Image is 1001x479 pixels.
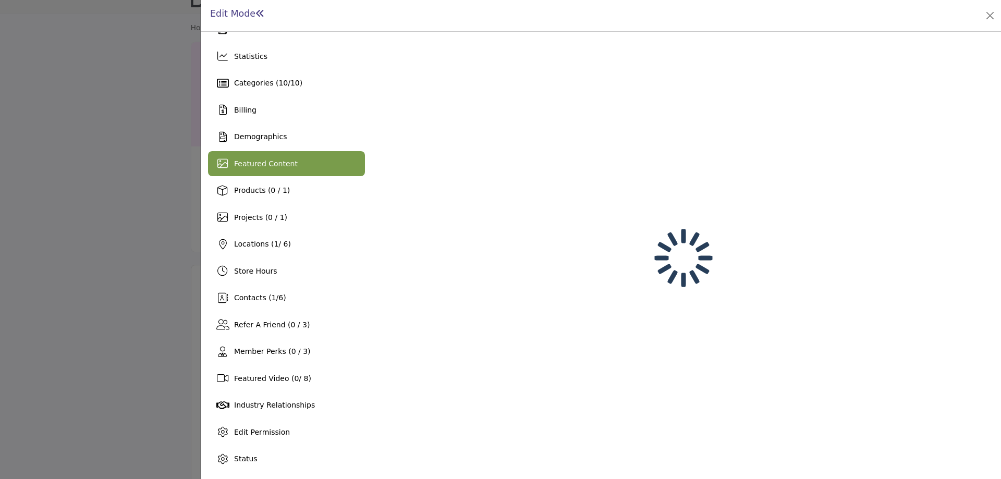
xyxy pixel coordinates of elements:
button: Close [983,8,997,23]
span: Refer A Friend (0 / 3) [234,321,310,329]
h1: Edit Mode [210,8,265,19]
span: Featured Video ( / 8) [234,374,311,383]
span: Projects (0 / 1) [234,213,287,222]
span: Contacts ( / ) [234,293,286,302]
span: Statistics [234,52,267,60]
span: Categories ( / ) [234,79,302,87]
span: 10 [290,79,300,87]
span: Locations ( / 6) [234,240,291,248]
span: Store Hours [234,267,277,275]
span: Status [234,455,258,463]
span: Demographics [234,132,287,141]
span: Edit Permission [234,428,290,436]
span: 0 [294,374,299,383]
span: 10 [278,79,288,87]
span: Billing [234,106,257,114]
span: Featured Content [234,159,298,168]
span: Member Perks (0 / 3) [234,347,311,355]
span: Industry Relationships [234,401,315,409]
span: 1 [272,293,276,302]
span: Products (0 / 1) [234,186,290,194]
span: 1 [274,240,278,248]
span: 6 [278,293,283,302]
